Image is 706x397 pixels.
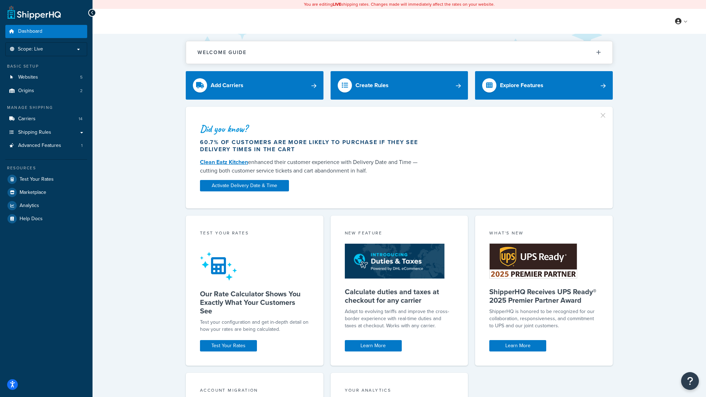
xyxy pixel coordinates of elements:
li: Carriers [5,112,87,126]
span: 14 [79,116,83,122]
span: 2 [80,88,83,94]
b: LIVE [333,1,341,7]
div: 60.7% of customers are more likely to purchase if they see delivery times in the cart [200,139,425,153]
div: Resources [5,165,87,171]
a: Shipping Rules [5,126,87,139]
span: Analytics [20,203,39,209]
span: Test Your Rates [20,176,54,182]
a: Clean Eatz Kitchen [200,158,248,166]
a: Activate Delivery Date & Time [200,180,289,191]
p: ShipperHQ is honored to be recognized for our collaboration, responsiveness, and commitment to UP... [489,308,599,329]
span: 5 [80,74,83,80]
span: Marketplace [20,190,46,196]
div: Explore Features [500,80,543,90]
div: Account Migration [200,387,309,395]
a: Origins2 [5,84,87,97]
span: Help Docs [20,216,43,222]
a: Learn More [345,340,402,351]
li: Origins [5,84,87,97]
a: Add Carriers [186,71,323,100]
li: Websites [5,71,87,84]
p: Adapt to evolving tariffs and improve the cross-border experience with real-time duties and taxes... [345,308,454,329]
div: Did you know? [200,124,425,134]
h5: Calculate duties and taxes at checkout for any carrier [345,287,454,305]
a: Explore Features [475,71,613,100]
button: Open Resource Center [681,372,699,390]
span: Origins [18,88,34,94]
button: Welcome Guide [186,41,612,64]
a: Help Docs [5,212,87,225]
div: Create Rules [355,80,389,90]
a: Carriers14 [5,112,87,126]
span: Websites [18,74,38,80]
div: New Feature [345,230,454,238]
div: Test your rates [200,230,309,238]
div: Test your configuration and get in-depth detail on how your rates are being calculated. [200,319,309,333]
a: Websites5 [5,71,87,84]
div: What's New [489,230,599,238]
div: Add Carriers [211,80,243,90]
a: Advanced Features1 [5,139,87,152]
a: Marketplace [5,186,87,199]
a: Learn More [489,340,546,351]
li: Advanced Features [5,139,87,152]
div: enhanced their customer experience with Delivery Date and Time — cutting both customer service ti... [200,158,425,175]
div: Your Analytics [345,387,454,395]
span: Advanced Features [18,143,61,149]
span: Dashboard [18,28,42,35]
h5: ShipperHQ Receives UPS Ready® 2025 Premier Partner Award [489,287,599,305]
div: Manage Shipping [5,105,87,111]
h5: Our Rate Calculator Shows You Exactly What Your Customers See [200,290,309,315]
a: Analytics [5,199,87,212]
span: Scope: Live [18,46,43,52]
span: Shipping Rules [18,129,51,136]
a: Test Your Rates [200,340,257,351]
div: Basic Setup [5,63,87,69]
h2: Welcome Guide [197,50,247,55]
a: Create Rules [331,71,468,100]
a: Test Your Rates [5,173,87,186]
span: Carriers [18,116,36,122]
a: Dashboard [5,25,87,38]
span: 1 [81,143,83,149]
